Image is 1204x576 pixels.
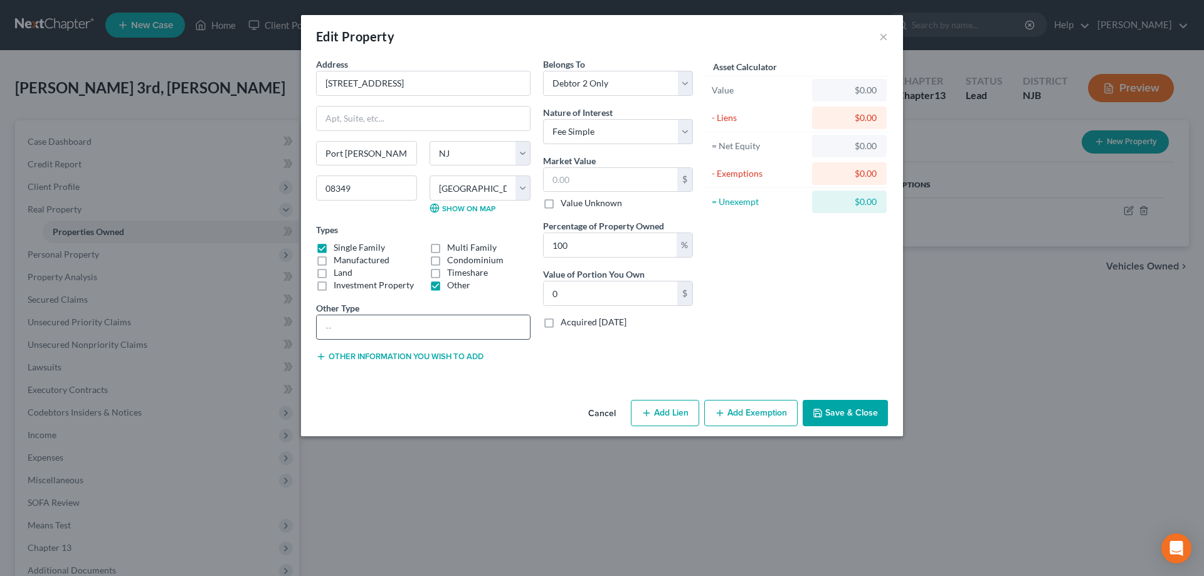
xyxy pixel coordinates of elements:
input: Enter city... [317,142,416,165]
label: Nature of Interest [543,106,613,119]
div: = Unexempt [712,196,806,208]
div: Value [712,84,806,97]
label: Market Value [543,154,596,167]
label: Asset Calculator [713,60,777,73]
div: $0.00 [822,84,877,97]
span: Address [316,59,348,70]
input: Enter zip... [316,175,417,201]
input: 0.00 [544,281,677,305]
input: 0.00 [544,233,677,257]
label: Value of Portion You Own [543,268,645,281]
button: Save & Close [803,400,888,426]
label: Value Unknown [561,197,622,209]
label: Acquired [DATE] [561,316,626,328]
div: $ [677,281,692,305]
div: $0.00 [822,112,877,124]
label: Investment Property [334,279,414,291]
input: Enter address... [317,71,530,95]
button: Other information you wish to add [316,352,483,362]
div: - Exemptions [712,167,806,180]
label: Percentage of Property Owned [543,219,664,233]
input: Apt, Suite, etc... [317,107,530,130]
label: Timeshare [447,266,488,279]
label: Multi Family [447,241,497,254]
label: Land [334,266,352,279]
input: 0.00 [544,168,677,192]
div: $0.00 [822,167,877,180]
div: $ [677,168,692,192]
div: - Liens [712,112,806,124]
div: = Net Equity [712,140,806,152]
button: × [879,29,888,44]
label: Manufactured [334,254,389,266]
label: Other Type [316,301,359,315]
button: Add Lien [631,400,699,426]
a: Show on Map [430,203,495,213]
div: Open Intercom Messenger [1161,533,1191,563]
div: Edit Property [316,28,394,45]
input: -- [317,315,530,339]
div: $0.00 [822,140,877,152]
button: Add Exemption [704,400,798,426]
div: % [677,233,692,257]
div: $0.00 [822,196,877,208]
label: Single Family [334,241,385,254]
span: Belongs To [543,59,585,70]
label: Condominium [447,254,504,266]
button: Cancel [578,401,626,426]
label: Types [316,223,338,236]
label: Other [447,279,470,291]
